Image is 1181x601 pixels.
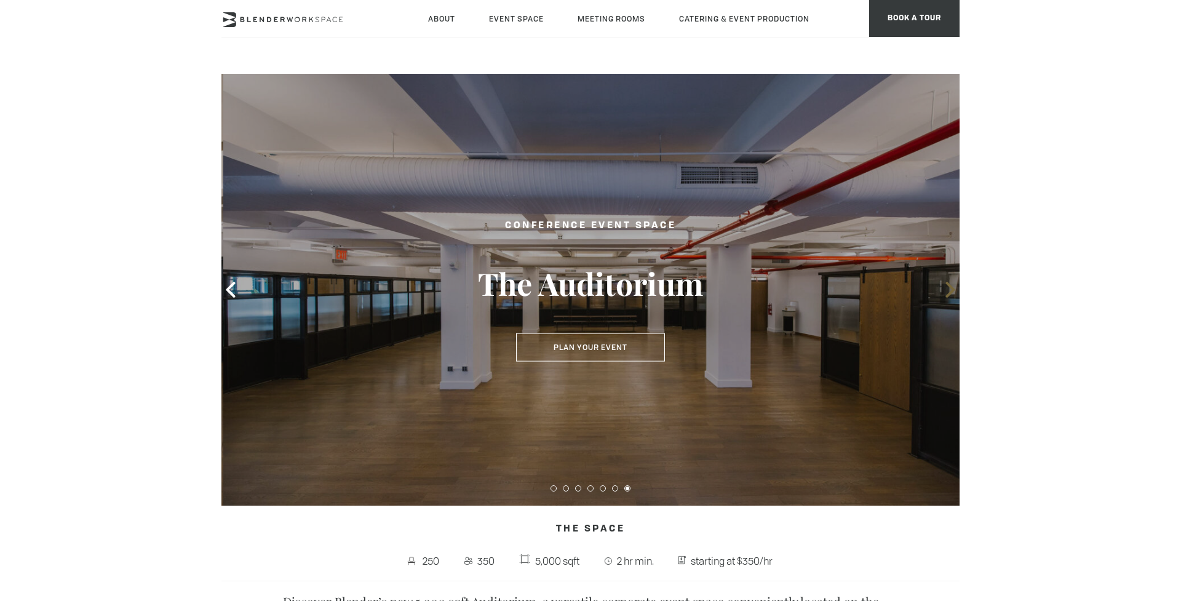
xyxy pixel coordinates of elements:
span: 250 [420,551,442,571]
span: 5,000 sqft [532,551,583,571]
h4: The Space [221,518,960,541]
iframe: Chat Widget [960,444,1181,601]
span: 2 hr min. [614,551,657,571]
span: 350 [475,551,498,571]
h2: Conference Event Space [449,218,732,234]
span: starting at $350/hr [688,551,776,571]
button: Plan Your Event [516,333,665,362]
h3: The Auditorium [449,265,732,303]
